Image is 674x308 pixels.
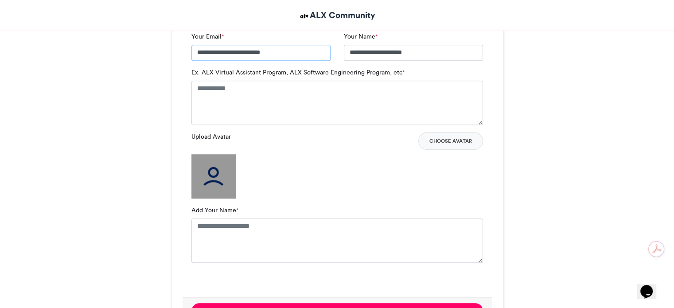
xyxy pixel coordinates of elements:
label: Your Email [191,32,224,41]
label: Ex. ALX Virtual Assistant Program, ALX Software Engineering Program, etc [191,68,405,77]
label: Upload Avatar [191,132,231,141]
label: Add Your Name [191,206,238,215]
button: Choose Avatar [418,132,483,150]
img: ALX Community [299,11,310,22]
a: ALX Community [299,9,375,22]
iframe: chat widget [637,273,665,299]
img: user_filled.png [191,154,236,199]
label: Your Name [344,32,378,41]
